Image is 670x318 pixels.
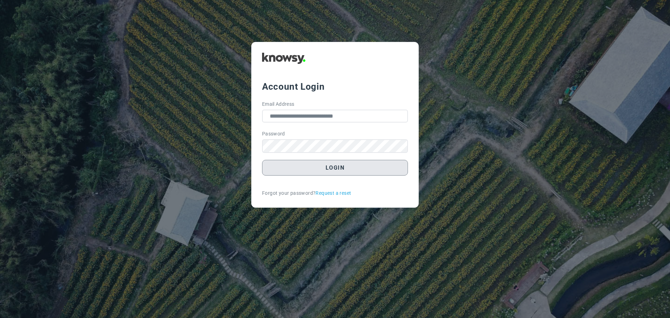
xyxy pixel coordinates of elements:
[262,101,295,108] label: Email Address
[262,80,408,93] div: Account Login
[262,130,285,138] label: Password
[315,190,351,197] a: Request a reset
[262,190,408,197] div: Forgot your password?
[262,160,408,176] button: Login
